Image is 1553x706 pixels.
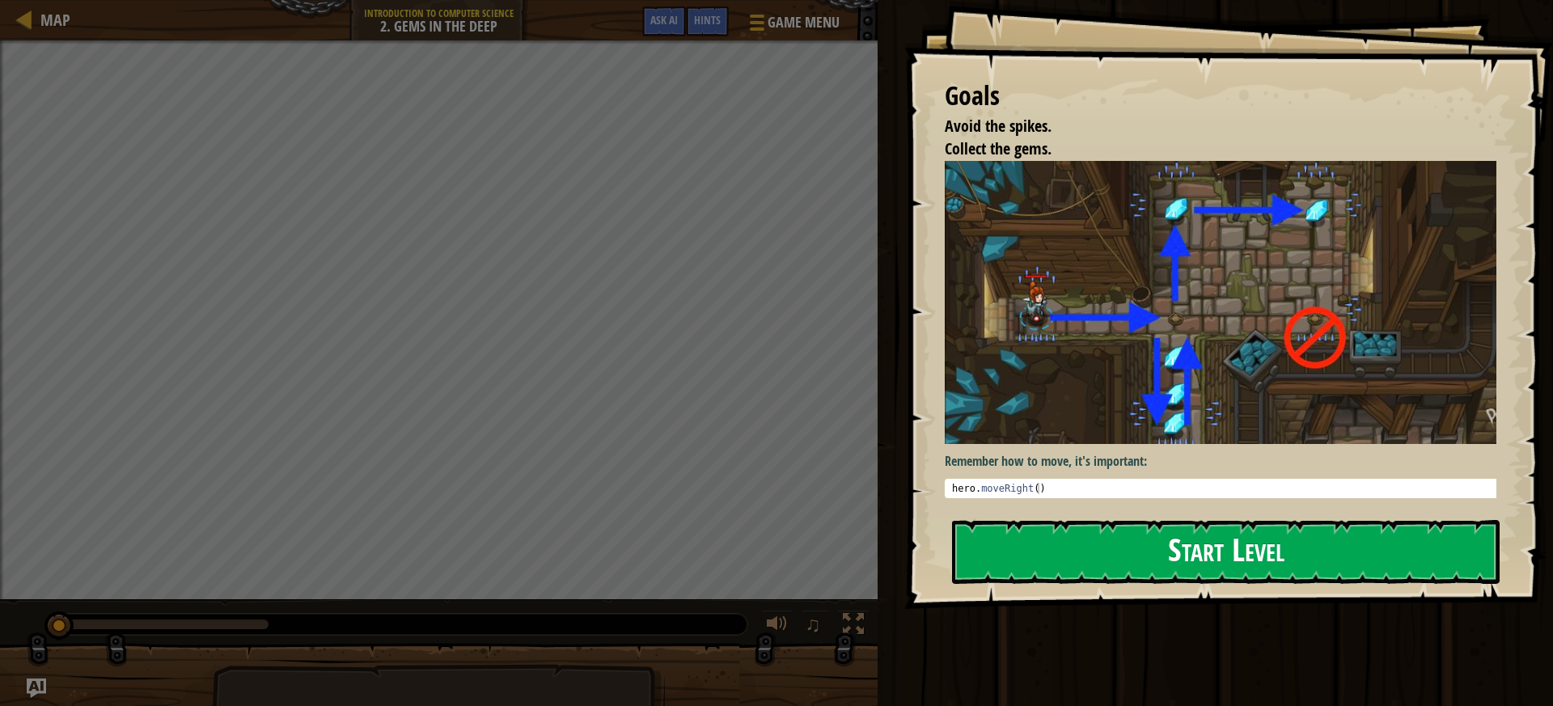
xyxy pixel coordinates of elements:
[945,137,1052,159] span: Collect the gems.
[650,12,678,27] span: Ask AI
[925,137,1492,161] li: Collect the gems.
[945,452,1509,471] p: Remember how to move, it's important:
[837,610,870,643] button: Toggle fullscreen
[945,161,1509,444] img: Gems in the deep
[737,6,849,44] button: Game Menu
[642,6,686,36] button: Ask AI
[32,9,70,31] a: Map
[805,612,821,636] span: ♫
[945,78,1496,115] div: Goals
[694,12,721,27] span: Hints
[768,12,840,33] span: Game Menu
[40,9,70,31] span: Map
[802,610,829,643] button: ♫
[952,520,1500,584] button: Start Level
[27,679,46,698] button: Ask AI
[945,115,1052,137] span: Avoid the spikes.
[925,115,1492,138] li: Avoid the spikes.
[761,610,793,643] button: Adjust volume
